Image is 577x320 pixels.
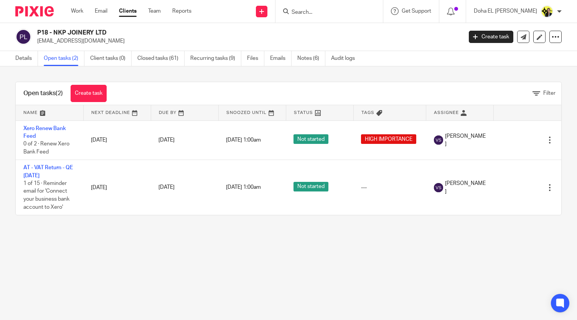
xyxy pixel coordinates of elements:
[83,120,151,160] td: [DATE]
[361,134,416,144] span: HIGH IMPORTANCE
[445,132,486,148] span: [PERSON_NAME]
[158,137,175,143] span: [DATE]
[270,51,292,66] a: Emails
[44,51,84,66] a: Open tasks (2)
[119,7,137,15] a: Clients
[23,165,73,178] a: AT - VAT Return - QE [DATE]
[71,85,107,102] a: Create task
[541,5,553,18] img: Doha-Starbridge.jpg
[293,182,328,191] span: Not started
[474,7,537,15] p: Doha EL [PERSON_NAME]
[148,7,161,15] a: Team
[137,51,185,66] a: Closed tasks (61)
[434,183,443,192] img: svg%3E
[226,185,261,190] span: [DATE] 1:00am
[226,137,261,143] span: [DATE] 1:00am
[291,9,360,16] input: Search
[15,51,38,66] a: Details
[158,185,175,190] span: [DATE]
[90,51,132,66] a: Client tasks (0)
[23,126,66,139] a: Xero Renew Bank Feed
[71,7,83,15] a: Work
[226,111,267,115] span: Snoozed Until
[469,31,513,43] a: Create task
[83,160,151,215] td: [DATE]
[172,7,191,15] a: Reports
[190,51,241,66] a: Recurring tasks (9)
[361,111,374,115] span: Tags
[37,29,373,37] h2: P18 - NKP JOINERY LTD
[445,180,486,195] span: [PERSON_NAME]
[23,181,69,210] span: 1 of 15 · Reminder email for 'Connect your business bank account to Xero'
[95,7,107,15] a: Email
[402,8,431,14] span: Get Support
[434,135,443,145] img: svg%3E
[15,29,31,45] img: svg%3E
[297,51,325,66] a: Notes (6)
[294,111,313,115] span: Status
[23,141,69,155] span: 0 of 2 · Renew Xero Bank Feed
[361,184,419,191] div: ---
[293,134,328,144] span: Not started
[543,91,556,96] span: Filter
[15,6,54,16] img: Pixie
[56,90,63,96] span: (2)
[23,89,63,97] h1: Open tasks
[37,37,457,45] p: [EMAIL_ADDRESS][DOMAIN_NAME]
[247,51,264,66] a: Files
[331,51,361,66] a: Audit logs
